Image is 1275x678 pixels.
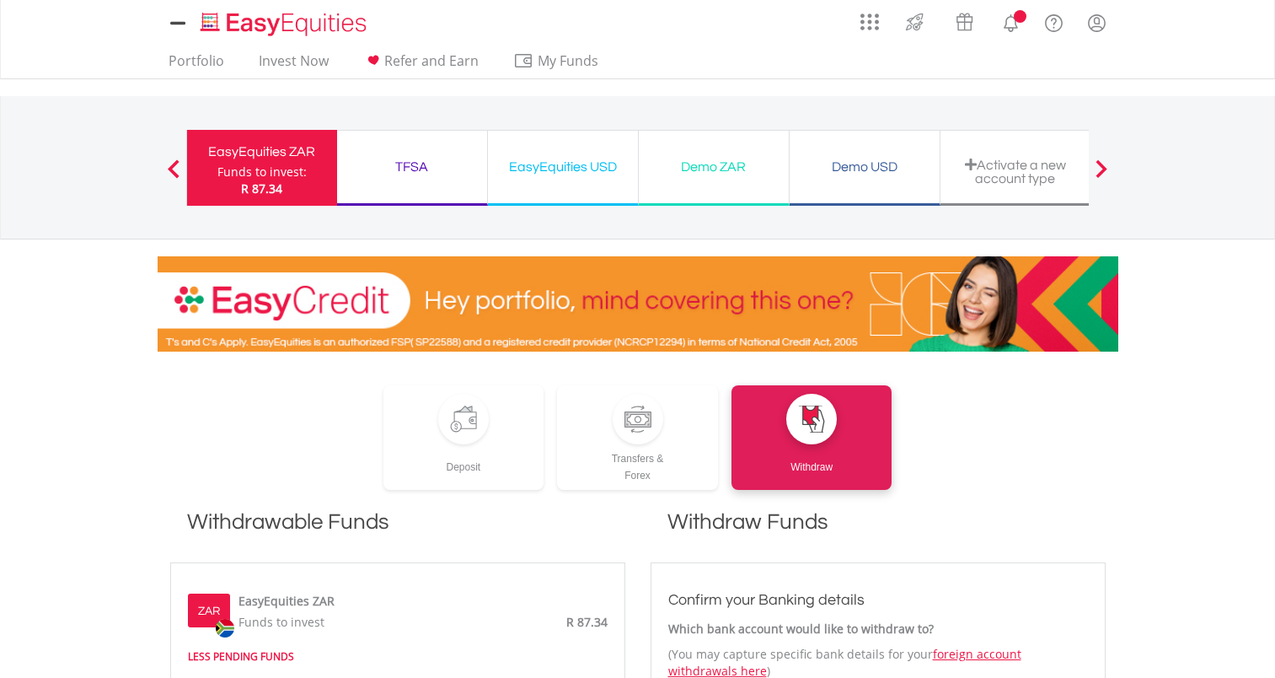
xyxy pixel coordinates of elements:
[668,621,934,637] strong: Which bank account would like to withdraw to?
[194,4,373,38] a: Home page
[356,52,485,78] a: Refer and Earn
[566,614,608,630] span: R 87.34
[197,10,373,38] img: EasyEquities_Logo.png
[940,4,989,35] a: Vouchers
[170,507,625,554] h1: Withdrawable Funds
[188,649,294,664] strong: LESS PENDING FUNDS
[241,180,282,196] span: R 87.34
[557,385,718,490] a: Transfers &Forex
[1032,4,1075,38] a: FAQ's and Support
[197,140,327,164] div: EasyEquities ZAR
[383,385,544,490] a: Deposit
[498,155,628,179] div: EasyEquities USD
[238,593,335,610] label: EasyEquities ZAR
[901,8,929,35] img: thrive-v2.svg
[198,603,220,620] label: ZAR
[951,8,978,35] img: vouchers-v2.svg
[951,158,1080,186] div: Activate a new account type
[217,164,307,180] div: Funds to invest:
[989,4,1032,38] a: Notifications
[513,50,624,72] span: My Funds
[1075,4,1118,41] a: My Profile
[384,51,479,70] span: Refer and Earn
[731,444,892,476] div: Withdraw
[849,4,890,31] a: AppsGrid
[347,155,477,179] div: TFSA
[860,13,879,31] img: grid-menu-icon.svg
[158,256,1118,352] img: EasyCredit Promotion Banner
[252,52,335,78] a: Invest Now
[557,444,718,484] div: Transfers & Forex
[383,444,544,476] div: Deposit
[238,614,324,630] span: Funds to invest
[649,155,779,179] div: Demo ZAR
[668,589,1088,612] h3: Confirm your Banking details
[731,385,892,490] a: Withdraw
[216,619,234,638] img: zar.png
[800,155,929,179] div: Demo USD
[162,52,231,78] a: Portfolio
[651,507,1106,554] h1: Withdraw Funds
